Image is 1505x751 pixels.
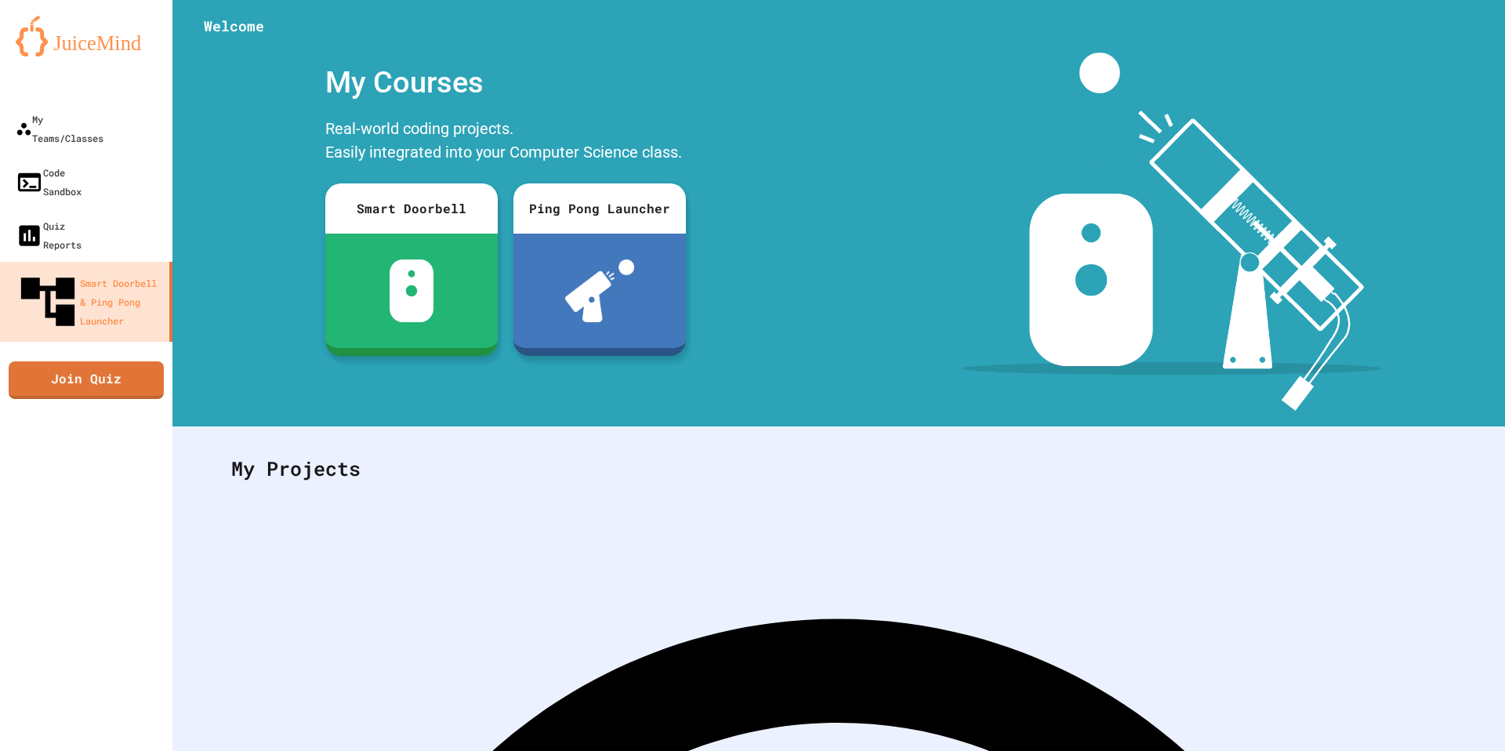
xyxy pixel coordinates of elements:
div: My Teams/Classes [16,110,103,147]
div: Code Sandbox [16,163,82,201]
a: Join Quiz [9,361,164,399]
img: logo-orange.svg [16,16,157,56]
div: Quiz Reports [16,216,82,254]
img: ppl-with-ball.png [565,259,635,322]
img: sdb-white.svg [390,259,434,322]
div: My Courses [317,53,694,113]
img: banner-image-my-projects.png [962,53,1382,411]
div: Smart Doorbell & Ping Pong Launcher [16,270,163,334]
div: Smart Doorbell [325,183,498,234]
div: Real-world coding projects. Easily integrated into your Computer Science class. [317,113,694,172]
div: Ping Pong Launcher [513,183,686,234]
div: My Projects [216,438,1462,499]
